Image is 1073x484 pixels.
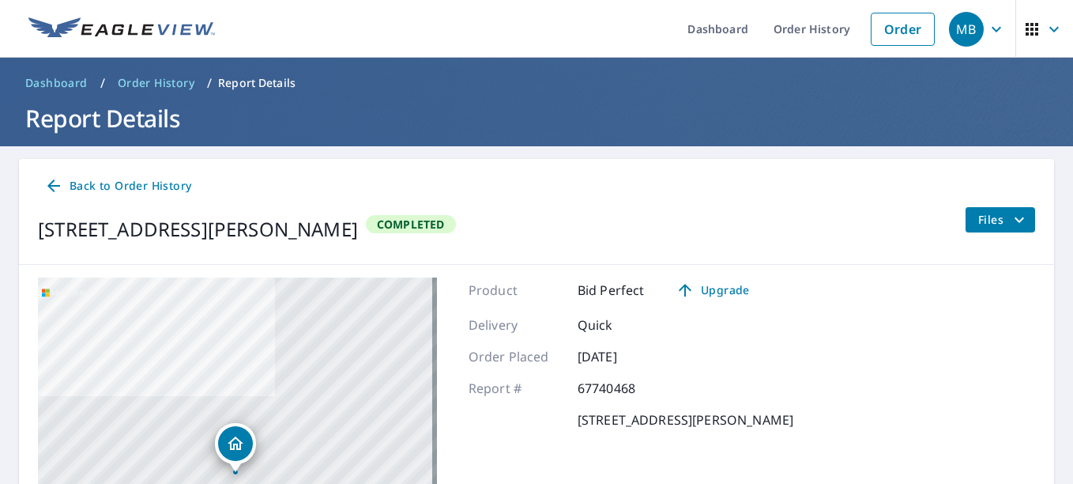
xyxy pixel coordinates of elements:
a: Order History [111,70,201,96]
img: EV Logo [28,17,215,41]
div: MB [949,12,984,47]
p: Report Details [218,75,296,91]
p: Delivery [469,316,563,335]
button: filesDropdownBtn-67740468 [965,207,1035,233]
div: [STREET_ADDRESS][PERSON_NAME] [38,215,358,244]
nav: breadcrumb [19,70,1054,96]
p: Bid Perfect [578,281,645,300]
li: / [207,74,212,93]
span: Back to Order History [44,176,191,196]
a: Order [871,13,935,46]
div: Dropped pin, building 1, Residential property, 836 Clyde Ave Downers Grove, IL 60516 [215,423,256,472]
li: / [100,74,105,93]
span: Dashboard [25,75,88,91]
a: Upgrade [663,278,762,303]
p: Product [469,281,563,300]
p: [DATE] [578,347,672,366]
span: Completed [367,217,454,232]
p: Report # [469,379,563,398]
p: 67740468 [578,379,672,398]
span: Upgrade [672,281,752,300]
span: Order History [118,75,194,91]
h1: Report Details [19,102,1054,134]
span: Files [978,210,1029,229]
p: Order Placed [469,347,563,366]
p: Quick [578,316,672,335]
p: [STREET_ADDRESS][PERSON_NAME] [578,410,793,429]
a: Dashboard [19,70,94,96]
a: Back to Order History [38,172,198,201]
